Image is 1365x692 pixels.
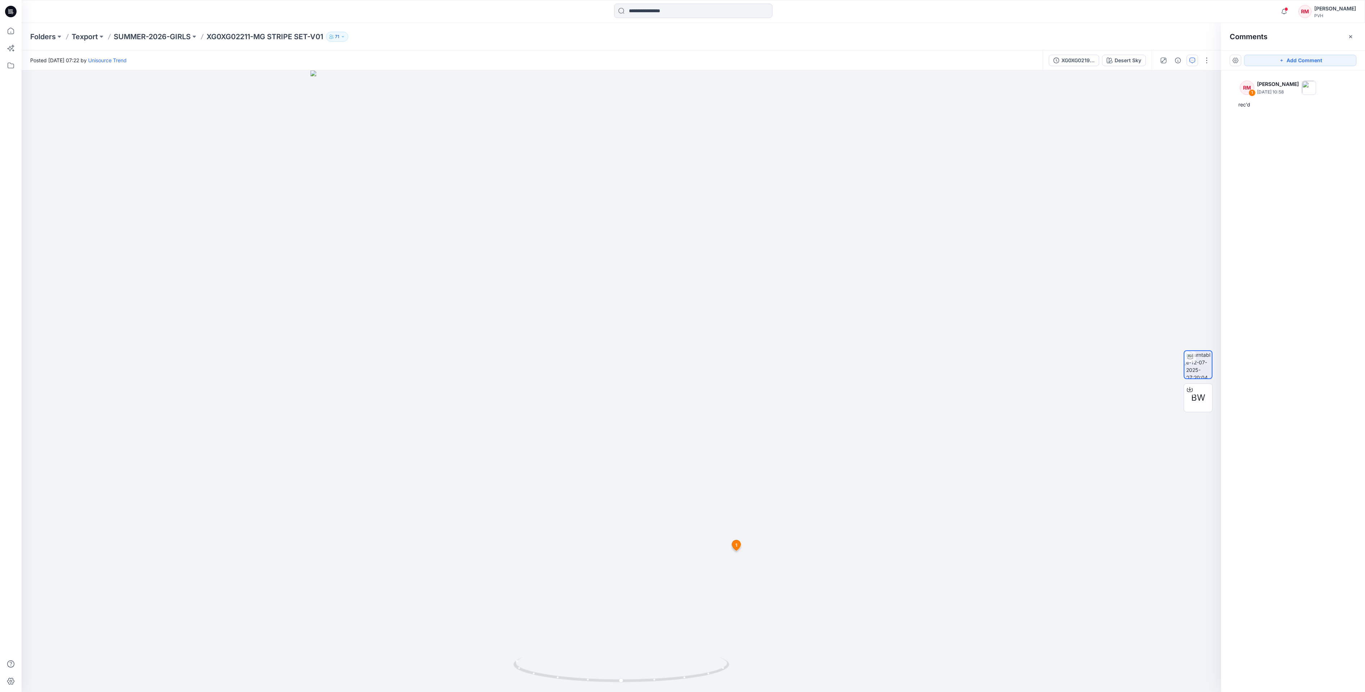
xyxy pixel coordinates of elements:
[88,57,127,63] a: Unisource Trend
[30,56,127,64] span: Posted [DATE] 07:22 by
[207,32,323,42] p: XG0XG02211-MG STRIPE SET-V01
[1244,55,1356,66] button: Add Comment
[72,32,98,42] a: Texport
[30,32,56,42] a: Folders
[1172,55,1184,66] button: Details
[326,32,348,42] button: 71
[1238,100,1348,109] div: rec'd
[1115,56,1141,64] div: Desert Sky
[1186,351,1212,378] img: turntable-12-07-2025-07:20:04
[1298,5,1311,18] div: RM
[1049,55,1099,66] button: XG0XG02199 - KG SS [PERSON_NAME] PUFF PRINT TEE_proto
[1102,55,1146,66] button: Desert Sky
[1191,391,1205,404] span: BW
[1257,88,1299,96] p: [DATE] 10:58
[1314,13,1356,18] div: PVH
[114,32,191,42] a: SUMMER-2026-GIRLS
[1061,56,1094,64] div: XG0XG02199 - KG SS [PERSON_NAME] PUFF PRINT TEE_proto
[1248,89,1256,96] div: 1
[1230,32,1267,41] h2: Comments
[1240,81,1254,95] div: RM
[1257,80,1299,88] p: [PERSON_NAME]
[1314,4,1356,13] div: [PERSON_NAME]
[335,33,339,41] p: 71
